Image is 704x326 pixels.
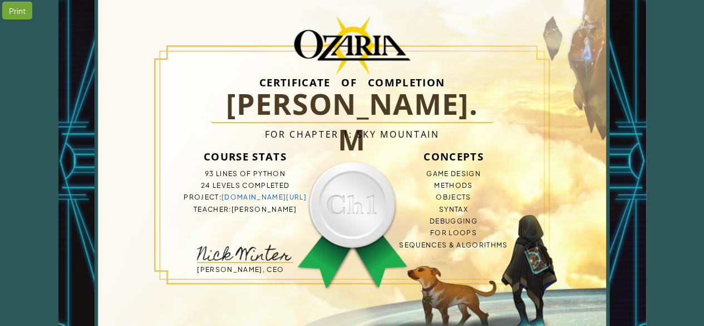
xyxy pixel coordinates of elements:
span: [PERSON_NAME], CEO [197,265,284,274]
li: Sequences & Algorithms [373,239,534,251]
span: Teacher [194,205,229,213]
span: Python [253,169,285,178]
span: 93 [205,169,214,178]
span: 24 [201,181,211,189]
li: Game Design [373,168,534,179]
h3: Certificate of Completion [165,79,539,86]
a: [DOMAIN_NAME][URL] [221,193,307,201]
li: Objects [373,191,534,203]
span: Chapter 1: Sky Mountain [289,128,439,140]
span: : [229,205,231,213]
span: Project [184,193,219,201]
span: For [264,128,285,140]
li: Debugging [373,215,534,227]
span: lines of [216,169,252,178]
div: Print [2,2,32,20]
span: [PERSON_NAME] [232,205,297,213]
span: : [219,193,221,201]
h3: Concepts [373,145,534,168]
li: Syntax [373,203,534,215]
h3: Course Stats [165,145,326,168]
li: Methods [373,179,534,191]
span: levels completed [213,181,289,189]
img: signature-nick.png [197,245,292,261]
h1: [PERSON_NAME]. M [210,86,494,123]
li: For Loops [373,227,534,239]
